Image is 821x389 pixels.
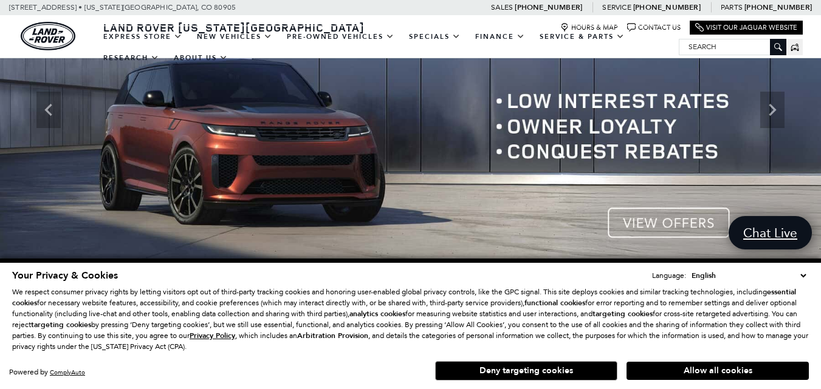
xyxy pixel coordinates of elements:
a: Chat Live [729,216,812,249]
a: [PHONE_NUMBER] [515,2,582,12]
a: Hours & Map [560,23,618,32]
img: Land Rover [21,22,75,50]
span: Sales [491,3,513,12]
button: Deny targeting cookies [435,361,617,381]
select: Language Select [689,269,809,282]
u: Privacy Policy [190,331,235,340]
a: Pre-Owned Vehicles [280,26,402,47]
button: Allow all cookies [627,362,809,380]
a: Research [96,47,167,69]
strong: functional cookies [524,298,585,308]
a: [PHONE_NUMBER] [744,2,812,12]
span: Service [602,3,631,12]
a: Specials [402,26,468,47]
span: Parts [721,3,743,12]
a: Land Rover [US_STATE][GEOGRAPHIC_DATA] [96,20,372,35]
p: We respect consumer privacy rights by letting visitors opt out of third-party tracking cookies an... [12,286,809,352]
strong: targeting cookies [593,309,653,319]
a: EXPRESS STORE [96,26,190,47]
a: land-rover [21,22,75,50]
strong: targeting cookies [31,320,91,330]
a: Service & Parts [532,26,632,47]
a: New Vehicles [190,26,280,47]
a: Visit Our Jaguar Website [695,23,797,32]
span: Your Privacy & Cookies [12,269,118,282]
span: Land Rover [US_STATE][GEOGRAPHIC_DATA] [103,20,365,35]
div: Language: [652,272,686,279]
a: Contact Us [627,23,681,32]
strong: Arbitration Provision [297,331,368,340]
a: Finance [468,26,532,47]
div: Next [760,92,785,128]
div: Powered by [9,368,85,376]
nav: Main Navigation [96,26,679,69]
a: ComplyAuto [50,368,85,376]
a: Privacy Policy [190,331,235,340]
a: [PHONE_NUMBER] [633,2,701,12]
span: Chat Live [737,225,803,241]
strong: analytics cookies [349,309,405,319]
div: Previous [36,92,61,128]
a: About Us [167,47,235,69]
a: [STREET_ADDRESS] • [US_STATE][GEOGRAPHIC_DATA], CO 80905 [9,3,236,12]
input: Search [679,39,786,54]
